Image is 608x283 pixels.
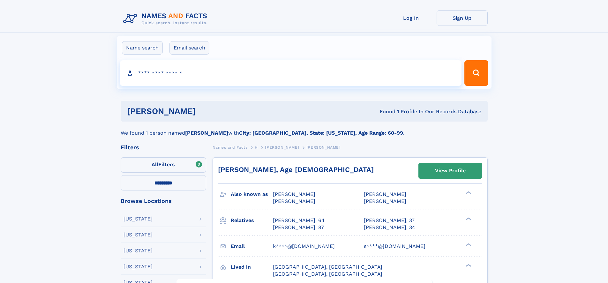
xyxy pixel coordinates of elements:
[124,248,153,253] div: [US_STATE]
[273,198,315,204] span: [PERSON_NAME]
[124,232,153,237] div: [US_STATE]
[386,10,437,26] a: Log In
[306,145,341,150] span: [PERSON_NAME]
[239,130,403,136] b: City: [GEOGRAPHIC_DATA], State: [US_STATE], Age Range: 60-99
[364,191,406,197] span: [PERSON_NAME]
[169,41,209,55] label: Email search
[127,107,288,115] h1: [PERSON_NAME]
[464,242,472,247] div: ❯
[231,215,273,226] h3: Relatives
[364,224,415,231] a: [PERSON_NAME], 34
[121,122,488,137] div: We found 1 person named with .
[273,264,382,270] span: [GEOGRAPHIC_DATA], [GEOGRAPHIC_DATA]
[121,157,206,173] label: Filters
[122,41,163,55] label: Name search
[124,264,153,269] div: [US_STATE]
[364,217,415,224] a: [PERSON_NAME], 37
[213,143,248,151] a: Names and Facts
[273,224,324,231] a: [PERSON_NAME], 87
[231,189,273,200] h3: Also known as
[152,161,158,168] span: All
[218,166,374,174] a: [PERSON_NAME], Age [DEMOGRAPHIC_DATA]
[364,198,406,204] span: [PERSON_NAME]
[464,60,488,86] button: Search Button
[185,130,228,136] b: [PERSON_NAME]
[437,10,488,26] a: Sign Up
[231,241,273,252] h3: Email
[419,163,482,178] a: View Profile
[265,145,299,150] span: [PERSON_NAME]
[464,263,472,267] div: ❯
[273,191,315,197] span: [PERSON_NAME]
[231,262,273,272] h3: Lived in
[464,217,472,221] div: ❯
[265,143,299,151] a: [PERSON_NAME]
[435,163,466,178] div: View Profile
[255,145,258,150] span: H
[120,60,462,86] input: search input
[464,191,472,195] div: ❯
[124,216,153,221] div: [US_STATE]
[121,198,206,204] div: Browse Locations
[121,10,213,27] img: Logo Names and Facts
[273,271,382,277] span: [GEOGRAPHIC_DATA], [GEOGRAPHIC_DATA]
[255,143,258,151] a: H
[273,217,325,224] a: [PERSON_NAME], 64
[288,108,481,115] div: Found 1 Profile In Our Records Database
[121,145,206,150] div: Filters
